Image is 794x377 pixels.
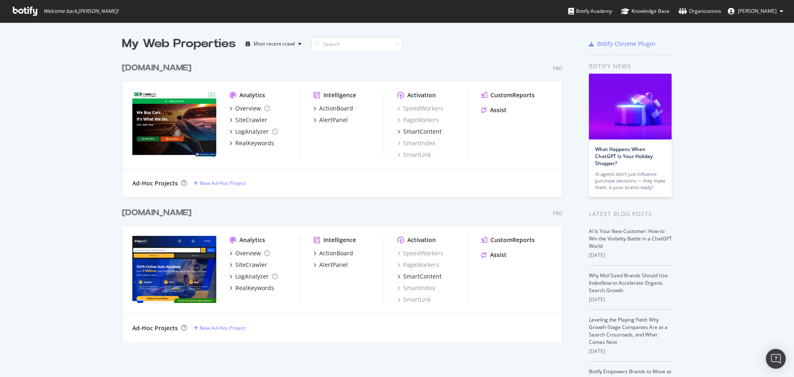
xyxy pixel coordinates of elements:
div: [DATE] [589,348,672,355]
a: PageWorkers [397,261,439,269]
a: SiteCrawler [230,261,267,269]
div: AlertPanel [319,261,348,269]
a: CustomReports [481,91,535,99]
div: ActionBoard [319,249,353,257]
div: Overview [235,104,261,113]
a: LogAnalyzer [230,272,278,281]
a: SpeedWorkers [397,249,443,257]
div: Organizations [679,7,721,15]
div: New Ad-Hoc Project [200,180,246,187]
a: AlertPanel [313,261,348,269]
div: LogAnalyzer [235,127,269,136]
div: CustomReports [490,236,535,244]
div: Overview [235,249,261,257]
a: SmartContent [397,127,442,136]
div: Botify Academy [568,7,612,15]
a: New Ad-Hoc Project [194,180,246,187]
a: New Ad-Hoc Project [194,324,246,331]
a: AI Is Your New Customer: How to Win the Visibility Battle in a ChatGPT World [589,228,672,250]
div: Ad-Hoc Projects [132,324,178,332]
a: RealKeywords [230,139,274,147]
div: [DATE] [589,296,672,303]
a: CustomReports [481,236,535,244]
div: SmartContent [403,127,442,136]
a: AlertPanel [313,116,348,124]
div: Open Intercom Messenger [766,349,786,369]
div: RealKeywords [235,139,274,147]
div: Activation [407,91,436,99]
div: ActionBoard [319,104,353,113]
div: AI agents don’t just influence purchase decisions — they make them. Is your brand ready? [595,171,665,191]
a: Assist [481,251,507,259]
a: [DOMAIN_NAME] [122,62,195,74]
div: [DOMAIN_NAME] [122,207,191,219]
a: What Happens When ChatGPT Is Your Holiday Shopper? [595,146,653,167]
div: grid [122,52,569,342]
div: LogAnalyzer [235,272,269,281]
div: Assist [490,106,507,114]
a: SpeedWorkers [397,104,443,113]
div: Analytics [239,91,265,99]
div: Analytics [239,236,265,244]
div: SiteCrawler [235,116,267,124]
img: What Happens When ChatGPT Is Your Holiday Shopper? [589,74,672,139]
a: SmartIndex [397,139,435,147]
a: ActionBoard [313,249,353,257]
div: New Ad-Hoc Project [200,324,246,331]
a: Botify Chrome Plugin [589,40,655,48]
div: AlertPanel [319,116,348,124]
div: Intelligence [323,236,356,244]
a: SmartLink [397,295,431,304]
div: SiteCrawler [235,261,267,269]
a: RealKeywords [230,284,274,292]
a: ActionBoard [313,104,353,113]
a: PageWorkers [397,116,439,124]
img: cashforcars.com [132,91,216,158]
div: Pro [553,210,562,217]
div: Assist [490,251,507,259]
div: Latest Blog Posts [589,209,672,219]
div: Botify Chrome Plugin [597,40,655,48]
a: Why Mid-Sized Brands Should Use IndexNow to Accelerate Organic Search Growth [589,272,668,294]
input: Search [311,37,402,51]
button: [PERSON_NAME] [721,5,790,18]
div: Botify news [589,62,672,71]
a: SmartIndex [397,284,435,292]
button: Most recent crawl [242,37,305,50]
a: SmartContent [397,272,442,281]
div: SmartContent [403,272,442,281]
a: SmartLink [397,151,431,159]
div: Pro [553,65,562,72]
div: Most recent crawl [254,41,295,46]
div: Knowledge Base [621,7,670,15]
div: Activation [407,236,436,244]
a: Leveling the Playing Field: Why Growth-Stage Companies Are at a Search Crossroads, and What Comes... [589,316,667,346]
div: Intelligence [323,91,356,99]
img: copart.com [132,236,216,303]
span: Michael Kim [738,7,777,14]
div: [DOMAIN_NAME] [122,62,191,74]
a: SiteCrawler [230,116,267,124]
div: [DATE] [589,252,672,259]
div: CustomReports [490,91,535,99]
a: [DOMAIN_NAME] [122,207,195,219]
span: Welcome back, [PERSON_NAME] ! [43,8,118,14]
div: Ad-Hoc Projects [132,179,178,187]
div: My Web Properties [122,36,236,52]
a: Assist [481,106,507,114]
a: Overview [230,249,270,257]
div: RealKeywords [235,284,274,292]
a: LogAnalyzer [230,127,278,136]
a: Overview [230,104,270,113]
